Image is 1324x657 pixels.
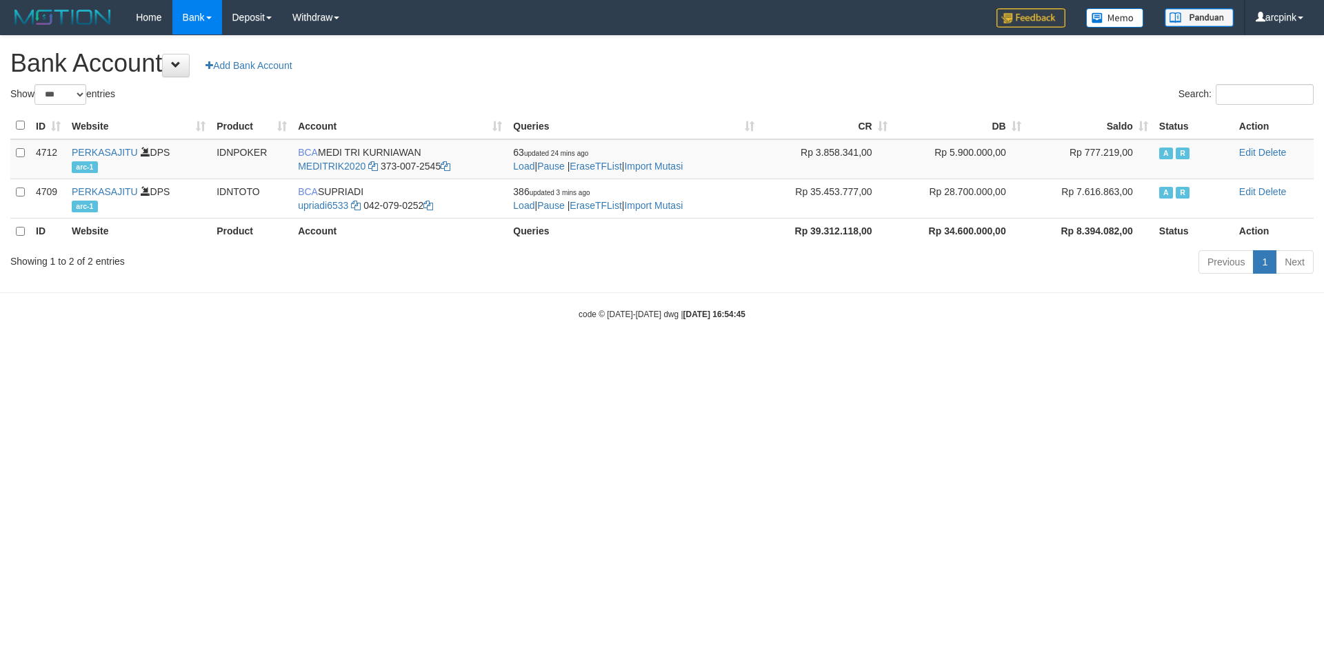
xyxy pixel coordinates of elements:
[513,186,683,211] span: | | |
[197,54,301,77] a: Add Bank Account
[1234,218,1314,245] th: Action
[1234,112,1314,139] th: Action
[292,112,508,139] th: Account: activate to sort column ascending
[1239,186,1256,197] a: Edit
[570,200,621,211] a: EraseTFList
[624,161,683,172] a: Import Mutasi
[10,249,541,268] div: Showing 1 to 2 of 2 entries
[66,139,211,179] td: DPS
[1176,187,1190,199] span: Running
[1159,187,1173,199] span: Active
[368,161,378,172] a: Copy MEDITRIK2020 to clipboard
[893,139,1027,179] td: Rp 5.900.000,00
[537,161,565,172] a: Pause
[1176,148,1190,159] span: Running
[351,200,361,211] a: Copy upriadi6533 to clipboard
[893,179,1027,218] td: Rp 28.700.000,00
[1239,147,1256,158] a: Edit
[10,7,115,28] img: MOTION_logo.png
[292,179,508,218] td: SUPRIADI 042-079-0252
[530,189,590,196] span: updated 3 mins ago
[893,112,1027,139] th: DB: activate to sort column ascending
[34,84,86,105] select: Showentries
[298,161,365,172] a: MEDITRIK2020
[1027,112,1154,139] th: Saldo: activate to sort column ascending
[10,84,115,105] label: Show entries
[292,139,508,179] td: MEDI TRI KURNIAWAN 373-007-2545
[996,8,1065,28] img: Feedback.jpg
[66,218,211,245] th: Website
[66,179,211,218] td: DPS
[441,161,450,172] a: Copy 3730072545 to clipboard
[513,147,588,158] span: 63
[760,218,893,245] th: Rp 39.312.118,00
[298,186,318,197] span: BCA
[760,179,893,218] td: Rp 35.453.777,00
[1165,8,1234,27] img: panduan.png
[1154,112,1234,139] th: Status
[72,186,138,197] a: PERKASAJITU
[292,218,508,245] th: Account
[513,200,534,211] a: Load
[760,139,893,179] td: Rp 3.858.341,00
[537,200,565,211] a: Pause
[1027,179,1154,218] td: Rp 7.616.863,00
[211,218,292,245] th: Product
[211,139,292,179] td: IDNPOKER
[1159,148,1173,159] span: Active
[211,179,292,218] td: IDNTOTO
[30,179,66,218] td: 4709
[524,150,588,157] span: updated 24 mins ago
[1253,250,1276,274] a: 1
[1258,147,1286,158] a: Delete
[579,310,745,319] small: code © [DATE]-[DATE] dwg |
[1276,250,1314,274] a: Next
[513,186,590,197] span: 386
[298,147,318,158] span: BCA
[683,310,745,319] strong: [DATE] 16:54:45
[624,200,683,211] a: Import Mutasi
[1216,84,1314,105] input: Search:
[893,218,1027,245] th: Rp 34.600.000,00
[1027,218,1154,245] th: Rp 8.394.082,00
[508,112,759,139] th: Queries: activate to sort column ascending
[1086,8,1144,28] img: Button%20Memo.svg
[513,147,683,172] span: | | |
[1178,84,1314,105] label: Search:
[1154,218,1234,245] th: Status
[760,112,893,139] th: CR: activate to sort column ascending
[298,200,348,211] a: upriadi6533
[1198,250,1254,274] a: Previous
[508,218,759,245] th: Queries
[1027,139,1154,179] td: Rp 777.219,00
[1258,186,1286,197] a: Delete
[30,218,66,245] th: ID
[570,161,621,172] a: EraseTFList
[30,112,66,139] th: ID: activate to sort column ascending
[423,200,433,211] a: Copy 0420790252 to clipboard
[72,161,98,173] span: arc-1
[66,112,211,139] th: Website: activate to sort column ascending
[72,147,138,158] a: PERKASAJITU
[10,50,1314,77] h1: Bank Account
[72,201,98,212] span: arc-1
[30,139,66,179] td: 4712
[211,112,292,139] th: Product: activate to sort column ascending
[513,161,534,172] a: Load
